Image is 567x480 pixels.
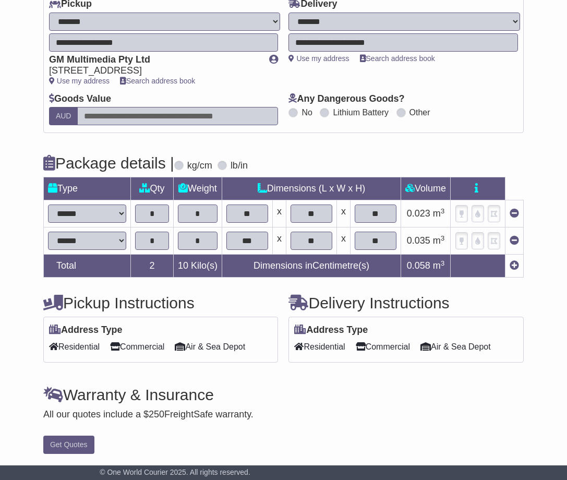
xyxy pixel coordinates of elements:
sup: 3 [441,234,445,242]
td: Total [43,255,130,278]
sup: 3 [441,259,445,267]
td: x [336,200,350,227]
label: No [301,107,312,117]
span: 10 [178,260,188,271]
a: Search address book [120,77,195,85]
a: Remove this item [510,208,519,219]
label: Other [409,107,430,117]
td: Volume [401,177,450,200]
h4: Pickup Instructions [43,294,279,311]
td: 2 [130,255,173,278]
label: AUD [49,107,78,125]
a: Use my address [288,54,349,63]
label: lb/in [231,160,248,172]
span: Residential [294,339,345,355]
span: © One World Courier 2025. All rights reserved. [100,468,250,476]
a: Search address book [360,54,435,63]
td: Dimensions (L x W x H) [222,177,401,200]
span: m [433,260,445,271]
span: 0.023 [407,208,430,219]
sup: 3 [441,207,445,215]
td: x [272,200,286,227]
span: Air & Sea Depot [420,339,491,355]
td: Type [43,177,130,200]
td: Qty [130,177,173,200]
a: Use my address [49,77,110,85]
span: m [433,208,445,219]
span: 0.035 [407,235,430,246]
span: Commercial [110,339,164,355]
label: Any Dangerous Goods? [288,93,404,105]
td: Dimensions in Centimetre(s) [222,255,401,278]
label: Address Type [49,325,123,336]
button: Get Quotes [43,436,94,454]
div: [STREET_ADDRESS] [49,65,259,77]
td: Weight [173,177,222,200]
td: Kilo(s) [173,255,222,278]
a: Add new item [510,260,519,271]
span: 250 [149,409,164,419]
div: GM Multimedia Pty Ltd [49,54,259,66]
h4: Delivery Instructions [288,294,524,311]
label: Lithium Battery [333,107,389,117]
span: m [433,235,445,246]
span: 0.058 [407,260,430,271]
label: kg/cm [187,160,212,172]
a: Remove this item [510,235,519,246]
h4: Package details | [43,154,174,172]
label: Address Type [294,325,368,336]
span: Residential [49,339,100,355]
td: x [272,227,286,255]
span: Air & Sea Depot [175,339,245,355]
div: All our quotes include a $ FreightSafe warranty. [43,409,524,421]
td: x [336,227,350,255]
label: Goods Value [49,93,111,105]
span: Commercial [356,339,410,355]
h4: Warranty & Insurance [43,386,524,403]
